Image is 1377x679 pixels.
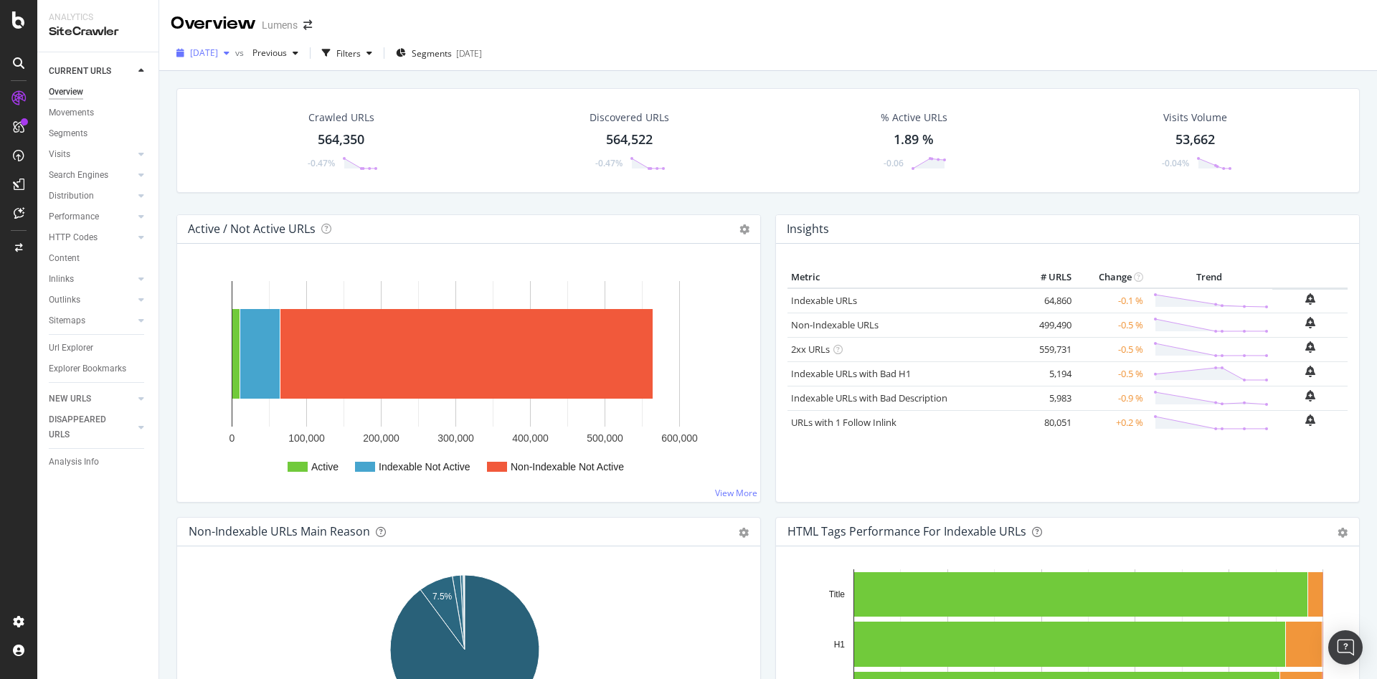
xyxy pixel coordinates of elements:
h4: Insights [787,219,829,239]
div: bell-plus [1305,390,1315,402]
div: Segments [49,126,87,141]
div: Sitemaps [49,313,85,328]
text: 0 [229,432,235,444]
a: DISAPPEARED URLS [49,412,134,442]
a: URLs with 1 Follow Inlink [791,416,896,429]
td: -0.5 % [1075,313,1147,337]
div: Overview [49,85,83,100]
a: Url Explorer [49,341,148,356]
div: Outlinks [49,293,80,308]
div: Inlinks [49,272,74,287]
text: 200,000 [363,432,399,444]
div: arrow-right-arrow-left [303,20,312,30]
text: 400,000 [512,432,549,444]
div: 1.89 % [894,130,934,149]
text: Indexable Not Active [379,461,470,473]
span: Segments [412,47,452,60]
div: Url Explorer [49,341,93,356]
div: gear [1338,528,1348,538]
div: 53,662 [1175,130,1215,149]
svg: A chart. [189,267,749,490]
div: -0.06 [884,157,904,169]
td: -0.1 % [1075,288,1147,313]
a: Inlinks [49,272,134,287]
a: NEW URLS [49,391,134,407]
a: Visits [49,147,134,162]
div: Discovered URLs [590,110,669,125]
text: 100,000 [288,432,325,444]
div: HTML Tags Performance for Indexable URLs [787,524,1026,538]
td: 80,051 [1018,410,1075,435]
div: Non-Indexable URLs Main Reason [189,524,370,538]
div: Overview [171,11,256,36]
td: -0.5 % [1075,337,1147,361]
div: Distribution [49,189,94,204]
td: -0.9 % [1075,386,1147,410]
a: 2xx URLs [791,343,830,356]
div: Movements [49,105,94,120]
div: Analysis Info [49,455,99,470]
td: 499,490 [1018,313,1075,337]
text: 600,000 [661,432,698,444]
div: bell-plus [1305,341,1315,353]
a: Search Engines [49,168,134,183]
i: Options [739,224,749,234]
a: View More [715,487,757,499]
text: H1 [834,640,846,650]
span: vs [235,47,247,59]
a: Indexable URLs with Bad H1 [791,367,911,380]
div: Filters [336,47,361,60]
span: Previous [247,47,287,59]
div: Visits Volume [1163,110,1227,125]
th: Metric [787,267,1018,288]
div: Visits [49,147,70,162]
div: 564,350 [318,130,364,149]
th: Change [1075,267,1147,288]
a: Non-Indexable URLs [791,318,879,331]
text: Active [311,461,339,473]
a: Indexable URLs [791,294,857,307]
th: Trend [1147,267,1272,288]
div: bell-plus [1305,317,1315,328]
div: -0.47% [308,157,335,169]
a: Performance [49,209,134,224]
th: # URLS [1018,267,1075,288]
text: 500,000 [587,432,623,444]
button: Previous [247,42,304,65]
a: Sitemaps [49,313,134,328]
a: Movements [49,105,148,120]
div: HTTP Codes [49,230,98,245]
a: Content [49,251,148,266]
div: % Active URLs [881,110,947,125]
a: Distribution [49,189,134,204]
td: -0.5 % [1075,361,1147,386]
td: 64,860 [1018,288,1075,313]
text: Non-Indexable Not Active [511,461,624,473]
div: gear [739,528,749,538]
text: 7.5% [432,592,453,602]
a: HTTP Codes [49,230,134,245]
td: +0.2 % [1075,410,1147,435]
div: CURRENT URLS [49,64,111,79]
td: 559,731 [1018,337,1075,361]
div: Content [49,251,80,266]
td: 5,983 [1018,386,1075,410]
div: SiteCrawler [49,24,147,40]
div: NEW URLS [49,391,91,407]
div: -0.04% [1162,157,1189,169]
div: Analytics [49,11,147,24]
text: 300,000 [437,432,474,444]
div: Lumens [262,18,298,32]
text: Title [829,589,846,599]
button: Filters [316,42,378,65]
button: Segments[DATE] [390,42,488,65]
div: Open Intercom Messenger [1328,630,1363,665]
div: Explorer Bookmarks [49,361,126,376]
a: Overview [49,85,148,100]
div: Search Engines [49,168,108,183]
div: DISAPPEARED URLS [49,412,121,442]
a: Analysis Info [49,455,148,470]
div: Performance [49,209,99,224]
a: Indexable URLs with Bad Description [791,391,947,404]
